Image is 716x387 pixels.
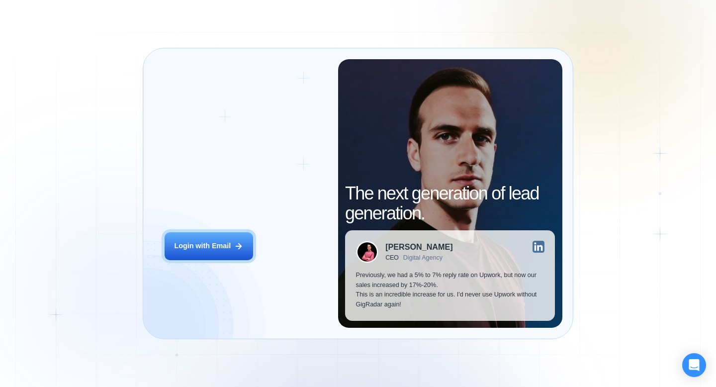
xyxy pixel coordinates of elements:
[345,184,555,223] h2: The next generation of lead generation.
[356,271,544,310] p: Previously, we had a 5% to 7% reply rate on Upwork, but now our sales increased by 17%-20%. This ...
[385,243,452,251] div: [PERSON_NAME]
[385,254,399,261] div: CEO
[403,254,443,261] div: Digital Agency
[165,232,253,260] button: Login with Email
[174,241,231,251] div: Login with Email
[682,353,706,377] div: Open Intercom Messenger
